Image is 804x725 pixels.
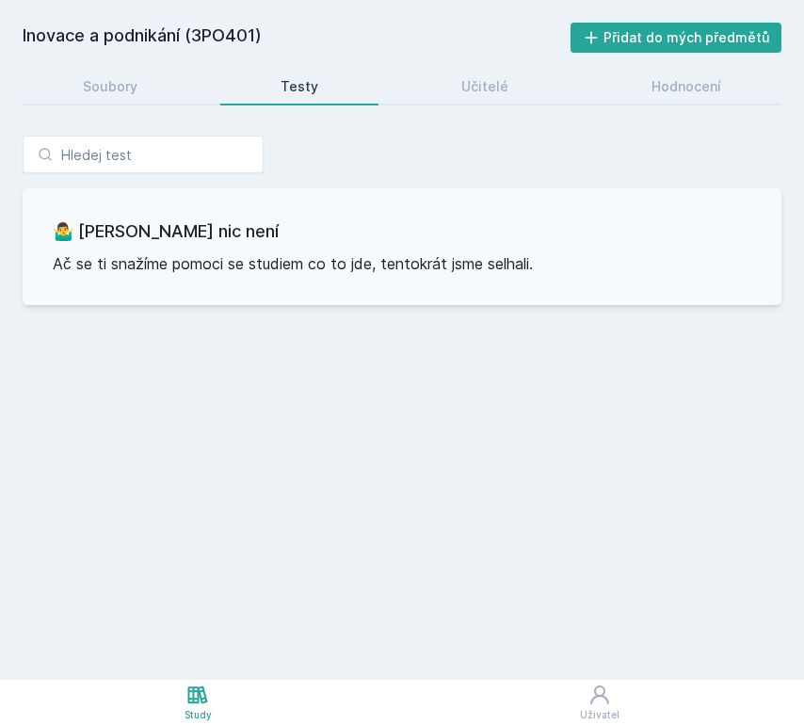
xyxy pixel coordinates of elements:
[23,136,264,173] input: Hledej test
[220,68,378,105] a: Testy
[401,68,569,105] a: Učitelé
[461,77,508,96] div: Učitelé
[571,23,782,53] button: Přidat do mých předmětů
[651,77,721,96] div: Hodnocení
[591,68,781,105] a: Hodnocení
[23,68,198,105] a: Soubory
[83,77,137,96] div: Soubory
[53,218,751,245] h3: 🤷‍♂️ [PERSON_NAME] nic není
[185,708,212,722] div: Study
[281,77,318,96] div: Testy
[580,708,619,722] div: Uživatel
[53,252,751,275] p: Ač se ti snažíme pomoci se studiem co to jde, tentokrát jsme selhali.
[23,23,571,53] h2: Inovace a podnikání (3PO401)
